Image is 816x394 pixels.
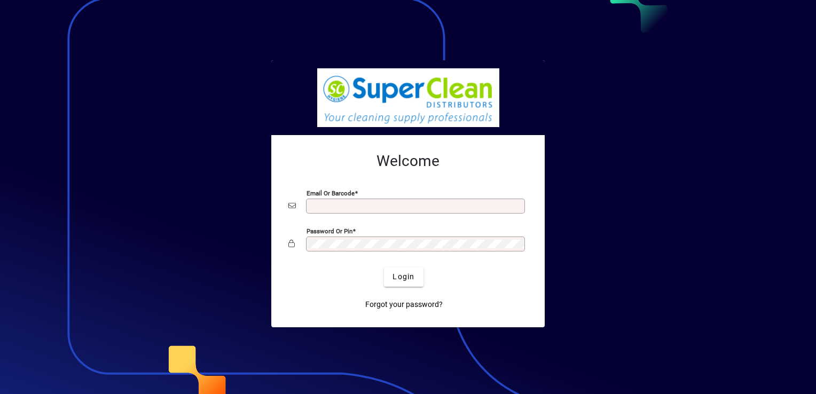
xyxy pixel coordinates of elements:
h2: Welcome [288,152,528,170]
span: Login [393,271,414,282]
mat-label: Email or Barcode [307,189,355,196]
span: Forgot your password? [365,299,443,310]
a: Forgot your password? [361,295,447,314]
mat-label: Password or Pin [307,227,352,234]
button: Login [384,267,423,287]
